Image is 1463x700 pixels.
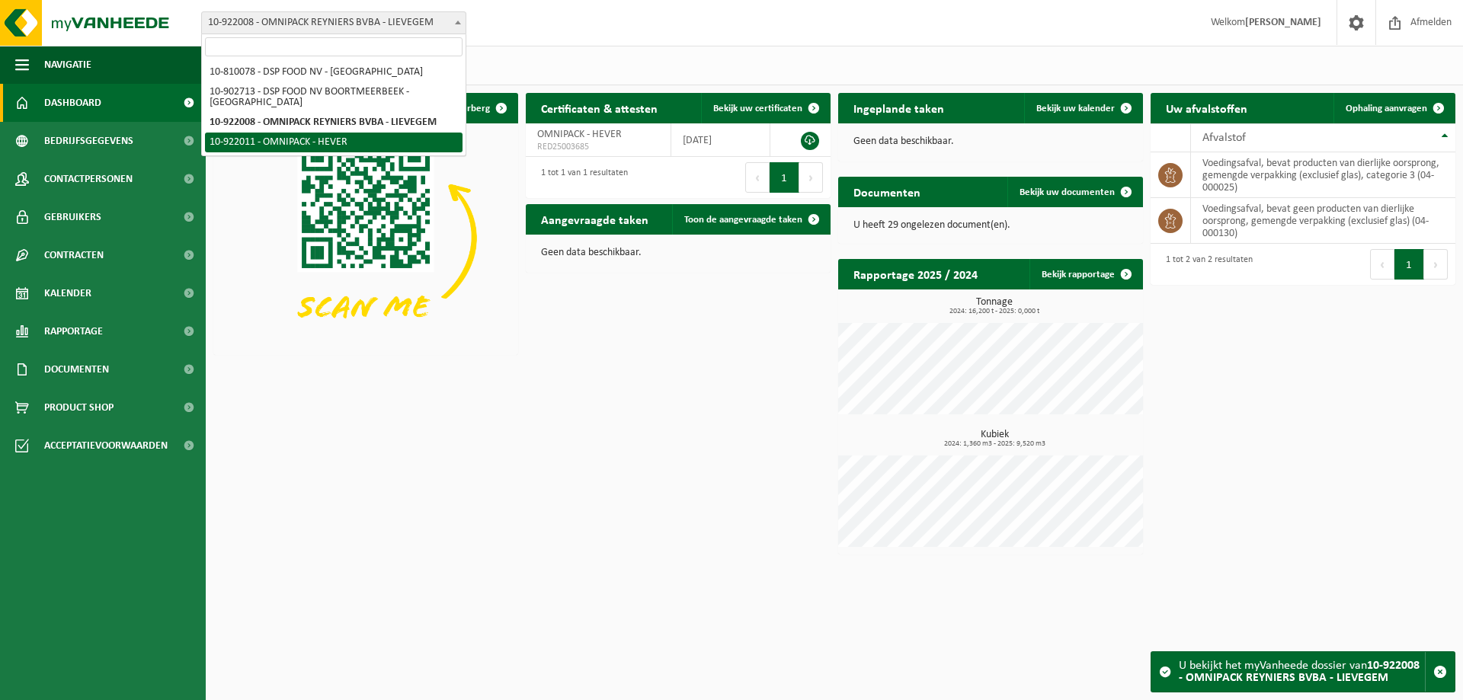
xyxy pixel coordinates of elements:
[44,122,133,160] span: Bedrijfsgegevens
[853,136,1128,147] p: Geen data beschikbaar.
[838,259,993,289] h2: Rapportage 2025 / 2024
[853,220,1128,231] p: U heeft 29 ongelezen document(en).
[1245,17,1321,28] strong: [PERSON_NAME]
[44,46,91,84] span: Navigatie
[202,12,466,34] span: 10-922008 - OMNIPACK REYNIERS BVBA - LIEVEGEM
[1394,249,1424,280] button: 1
[205,133,463,152] li: 10-922011 - OMNIPACK - HEVER
[1158,248,1253,281] div: 1 tot 2 van 2 resultaten
[205,62,463,82] li: 10-810078 - DSP FOOD NV - [GEOGRAPHIC_DATA]
[701,93,829,123] a: Bekijk uw certificaten
[44,312,103,350] span: Rapportage
[456,104,490,113] span: Verberg
[1179,652,1425,692] div: U bekijkt het myVanheede dossier van
[671,123,770,157] td: [DATE]
[1029,259,1141,289] a: Bekijk rapportage
[526,204,664,234] h2: Aangevraagde taken
[44,350,109,388] span: Documenten
[1151,93,1263,123] h2: Uw afvalstoffen
[537,129,622,140] span: OMNIPACK - HEVER
[846,440,1143,448] span: 2024: 1,360 m3 - 2025: 9,520 m3
[205,82,463,113] li: 10-902713 - DSP FOOD NV BOORTMEERBEEK - [GEOGRAPHIC_DATA]
[537,141,659,153] span: RED25003685
[713,104,802,113] span: Bekijk uw certificaten
[846,297,1143,315] h3: Tonnage
[838,177,936,206] h2: Documenten
[213,123,518,352] img: Download de VHEPlus App
[838,93,959,123] h2: Ingeplande taken
[846,308,1143,315] span: 2024: 16,200 t - 2025: 0,000 t
[201,11,466,34] span: 10-922008 - OMNIPACK REYNIERS BVBA - LIEVEGEM
[770,162,799,193] button: 1
[1424,249,1448,280] button: Next
[541,248,815,258] p: Geen data beschikbaar.
[1191,152,1455,198] td: voedingsafval, bevat producten van dierlijke oorsprong, gemengde verpakking (exclusief glas), cat...
[1024,93,1141,123] a: Bekijk uw kalender
[1370,249,1394,280] button: Previous
[1007,177,1141,207] a: Bekijk uw documenten
[1191,198,1455,244] td: voedingsafval, bevat geen producten van dierlijke oorsprong, gemengde verpakking (exclusief glas)...
[1179,660,1420,684] strong: 10-922008 - OMNIPACK REYNIERS BVBA - LIEVEGEM
[44,160,133,198] span: Contactpersonen
[672,204,829,235] a: Toon de aangevraagde taken
[799,162,823,193] button: Next
[526,93,673,123] h2: Certificaten & attesten
[1036,104,1115,113] span: Bekijk uw kalender
[44,84,101,122] span: Dashboard
[44,274,91,312] span: Kalender
[44,198,101,236] span: Gebruikers
[745,162,770,193] button: Previous
[44,236,104,274] span: Contracten
[533,161,628,194] div: 1 tot 1 van 1 resultaten
[1333,93,1454,123] a: Ophaling aanvragen
[44,388,114,427] span: Product Shop
[205,113,463,133] li: 10-922008 - OMNIPACK REYNIERS BVBA - LIEVEGEM
[1346,104,1427,113] span: Ophaling aanvragen
[444,93,517,123] button: Verberg
[684,215,802,225] span: Toon de aangevraagde taken
[44,427,168,465] span: Acceptatievoorwaarden
[846,430,1143,448] h3: Kubiek
[1020,187,1115,197] span: Bekijk uw documenten
[1202,132,1246,144] span: Afvalstof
